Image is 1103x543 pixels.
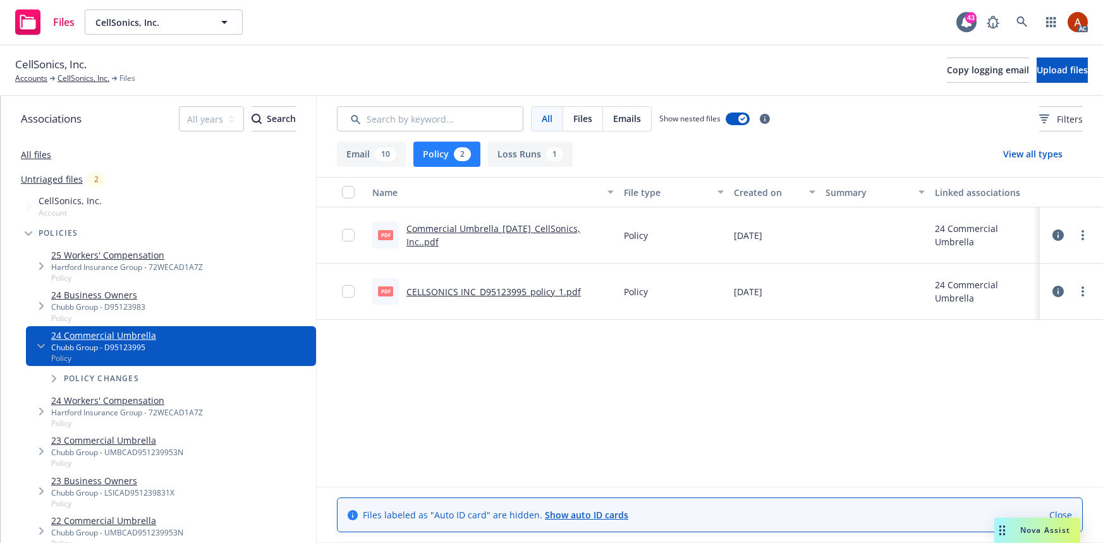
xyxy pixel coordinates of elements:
a: 24 Business Owners [51,288,145,302]
button: View all types [983,142,1083,167]
div: Chubb Group - D95123983 [51,302,145,312]
svg: Search [252,114,262,124]
span: All [542,112,552,125]
span: Filters [1057,113,1083,126]
button: Linked associations [930,177,1040,207]
span: Policy [624,229,648,242]
span: Files [119,73,135,84]
div: Drag to move [994,518,1010,543]
a: Report a Bug [980,9,1006,35]
button: File type [619,177,729,207]
span: [DATE] [734,229,762,242]
div: File type [624,186,710,199]
a: 23 Business Owners [51,474,174,487]
div: Chubb Group - LSICAD951239831X [51,487,174,498]
div: 2 [88,172,105,186]
div: 24 Commercial Umbrella [935,222,1035,248]
span: Policy [51,313,145,324]
span: CellSonics, Inc. [39,194,102,207]
div: Created on [734,186,801,199]
a: All files [21,149,51,161]
div: Hartford Insurance Group - 72WECAD1A7Z [51,407,203,418]
span: Associations [21,111,82,127]
a: Commercial Umbrella_[DATE]_CellSonics, Inc..pdf [406,223,580,248]
span: Files [573,112,592,125]
div: 10 [375,147,396,161]
span: Filters [1039,113,1083,126]
button: Copy logging email [947,58,1029,83]
span: Files [53,17,75,27]
a: Close [1049,508,1072,522]
div: 43 [965,12,977,23]
div: Chubb Group - D95123995 [51,342,156,353]
button: Policy [413,142,480,167]
span: Files labeled as "Auto ID card" are hidden. [363,508,628,522]
span: Emails [613,112,641,125]
a: 23 Commercial Umbrella [51,434,183,447]
button: Filters [1039,106,1083,131]
button: Email [337,142,406,167]
span: pdf [378,286,393,296]
span: Policy [51,418,203,429]
div: Chubb Group - UMBCAD951239953N [51,447,183,458]
div: 24 Commercial Umbrella [935,278,1035,305]
span: [DATE] [734,285,762,298]
span: Account [39,207,102,218]
a: Switch app [1039,9,1064,35]
a: 24 Commercial Umbrella [51,329,156,342]
span: Policy [51,353,156,363]
a: CellSonics, Inc. [58,73,109,84]
button: Created on [729,177,820,207]
span: Policies [39,229,78,237]
span: Policy [51,498,174,509]
span: Policy [51,458,183,468]
input: Select all [342,186,355,198]
a: 22 Commercial Umbrella [51,514,183,527]
input: Toggle Row Selected [342,285,355,298]
div: Linked associations [935,186,1035,199]
span: Copy logging email [947,64,1029,76]
img: photo [1068,12,1088,32]
div: Chubb Group - UMBCAD951239953N [51,527,183,538]
a: 24 Workers' Compensation [51,394,203,407]
a: Files [10,4,80,40]
a: Search [1009,9,1035,35]
div: 2 [454,147,471,161]
a: 25 Workers' Compensation [51,248,203,262]
button: Loss Runs [488,142,573,167]
a: CELLSONICS INC_D95123995_policy_1.pdf [406,286,581,298]
button: CellSonics, Inc. [85,9,243,35]
span: Show nested files [659,113,721,124]
a: more [1075,228,1090,243]
span: CellSonics, Inc. [95,16,205,29]
button: Nova Assist [994,518,1080,543]
span: pdf [378,230,393,240]
input: Search by keyword... [337,106,523,131]
span: Policy changes [64,375,139,382]
span: CellSonics, Inc. [15,56,87,73]
div: Summary [826,186,911,199]
div: Hartford Insurance Group - 72WECAD1A7Z [51,262,203,272]
button: Summary [820,177,930,207]
a: Show auto ID cards [545,509,628,521]
div: 1 [546,147,563,161]
button: Upload files [1037,58,1088,83]
span: Policy [51,272,203,283]
span: Policy [624,285,648,298]
a: Accounts [15,73,47,84]
a: Untriaged files [21,173,83,186]
a: more [1075,284,1090,299]
input: Toggle Row Selected [342,229,355,241]
span: Nova Assist [1020,525,1070,535]
div: Search [252,107,296,131]
button: Name [367,177,619,207]
div: Name [372,186,600,199]
button: SearchSearch [252,106,296,131]
span: Upload files [1037,64,1088,76]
